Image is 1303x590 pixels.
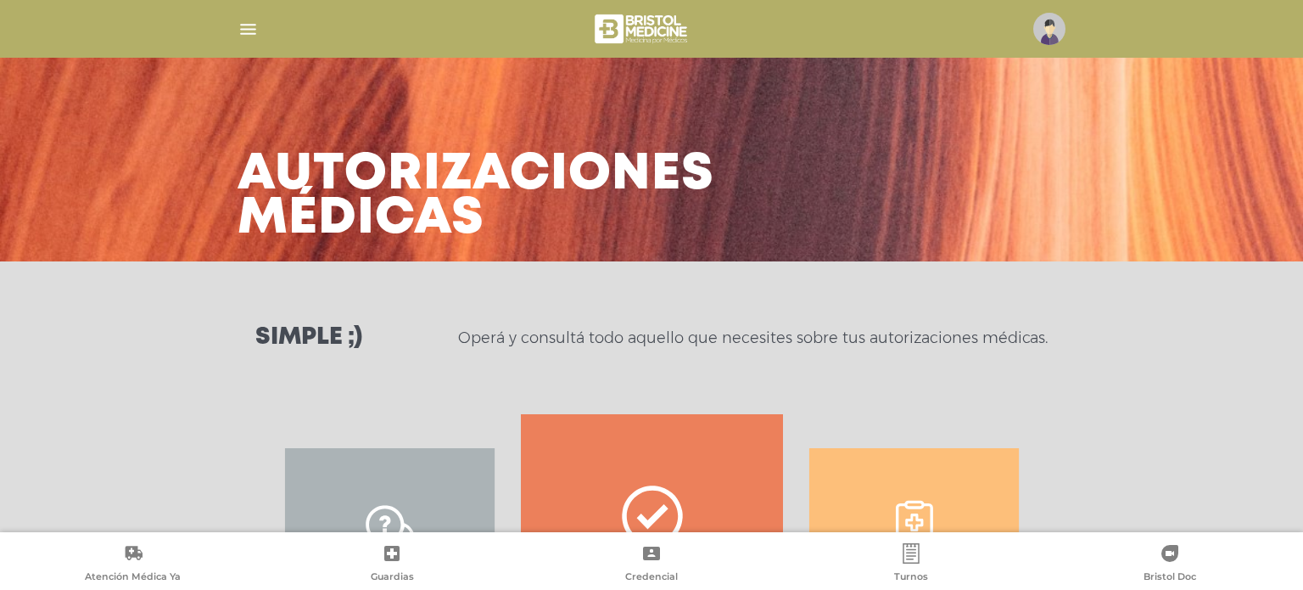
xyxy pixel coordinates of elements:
a: Atención Médica Ya [3,543,263,587]
h3: Simple ;) [255,326,362,350]
span: Bristol Doc [1144,570,1196,586]
img: profile-placeholder.svg [1033,13,1065,45]
img: Cober_menu-lines-white.svg [238,19,259,40]
img: bristol-medicine-blanco.png [592,8,693,49]
span: Guardias [371,570,414,586]
a: Credencial [522,543,781,587]
span: Turnos [894,570,928,586]
p: Operá y consultá todo aquello que necesites sobre tus autorizaciones médicas. [458,328,1048,348]
a: Bristol Doc [1040,543,1300,587]
span: Credencial [625,570,678,586]
a: Turnos [781,543,1041,587]
h3: Autorizaciones médicas [238,153,714,241]
span: Atención Médica Ya [85,570,181,586]
a: Guardias [263,543,523,587]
